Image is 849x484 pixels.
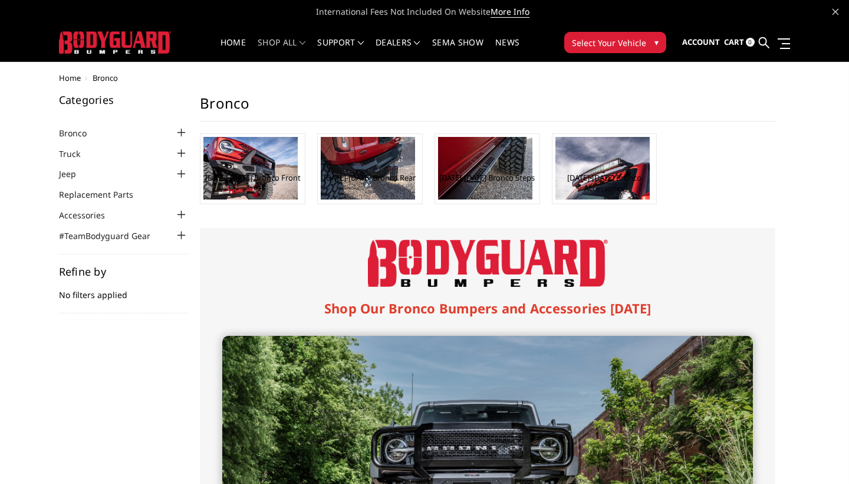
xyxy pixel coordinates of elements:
a: shop all [258,38,305,61]
span: Cart [724,37,744,47]
a: Replacement Parts [59,188,148,201]
a: Dealers [376,38,420,61]
a: Home [59,73,81,83]
h1: Shop Our Bronco Bumpers and Accessories [DATE] [222,299,753,318]
a: [DATE]-[DATE] Bronco Accessories [555,172,654,194]
a: Support [317,38,364,61]
span: Account [682,37,720,47]
img: BODYGUARD BUMPERS [59,31,171,53]
span: 0 [746,38,755,47]
span: Bronco [93,73,118,83]
span: Select Your Vehicle [572,37,646,49]
a: #TeamBodyguard Gear [59,230,165,242]
a: SEMA Show [432,38,483,61]
a: More Info [491,6,529,18]
div: No filters applied [59,266,189,313]
a: [DATE]-[DATE] Bronco Rear [324,172,416,183]
span: ▾ [654,36,659,48]
img: Bodyguard Bumpers Logo [368,240,608,287]
a: Jeep [59,168,91,180]
a: Cart 0 [724,27,755,58]
a: News [495,38,519,61]
h1: Bronco [200,94,775,122]
button: Select Your Vehicle [564,32,666,53]
a: Account [682,27,720,58]
a: [DATE]-[DATE] Bronco Steps [439,172,535,183]
a: [DATE]-[DATE] Bronco Front [205,172,301,183]
a: Truck [59,148,95,160]
a: Accessories [59,209,120,221]
a: Bronco [59,127,101,139]
a: Home [221,38,246,61]
h5: Categories [59,94,189,105]
h5: Refine by [59,266,189,277]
